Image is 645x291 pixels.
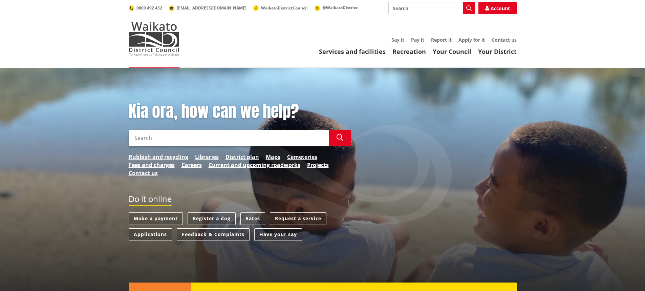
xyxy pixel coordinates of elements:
[391,37,404,43] a: Say it
[225,153,259,161] a: District plan
[195,153,219,161] a: Libraries
[129,169,158,177] a: Contact us
[431,37,452,43] a: Report it
[129,212,183,225] a: Make a payment
[177,228,250,241] a: Feedback & Complaints
[136,5,162,11] span: 0800 492 452
[287,153,317,161] a: Cemeteries
[319,47,386,56] a: Services and facilities
[129,102,351,121] h1: Kia ora, how can we help?
[169,5,246,11] a: [EMAIL_ADDRESS][DOMAIN_NAME]
[411,37,424,43] a: Pay it
[129,22,179,56] img: Waikato District Council - Te Kaunihera aa Takiwaa o Waikato
[266,153,280,161] a: Maps
[129,161,175,169] a: Fees and charges
[270,212,326,225] a: Request a service
[129,153,188,161] a: Rubbish and recycling
[478,2,517,14] a: Account
[322,5,358,11] span: @WaikatoDistrict
[129,130,329,146] input: Search input
[129,194,172,206] h2: Do it online
[458,37,485,43] a: Apply for it
[392,47,426,56] a: Recreation
[129,5,162,11] a: 0800 492 452
[240,212,265,225] a: Rates
[478,47,517,56] a: Your District
[388,2,475,14] input: Search input
[433,47,471,56] a: Your Council
[261,5,308,11] span: WaikatoDistrictCouncil
[129,228,172,241] a: Applications
[315,5,358,11] a: @WaikatoDistrict
[492,37,517,43] a: Contact us
[181,161,202,169] a: Careers
[307,161,329,169] a: Projects
[177,5,246,11] span: [EMAIL_ADDRESS][DOMAIN_NAME]
[253,5,308,11] a: WaikatoDistrictCouncil
[254,228,302,241] a: Have your say
[209,161,300,169] a: Current and upcoming roadworks
[188,212,236,225] a: Register a dog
